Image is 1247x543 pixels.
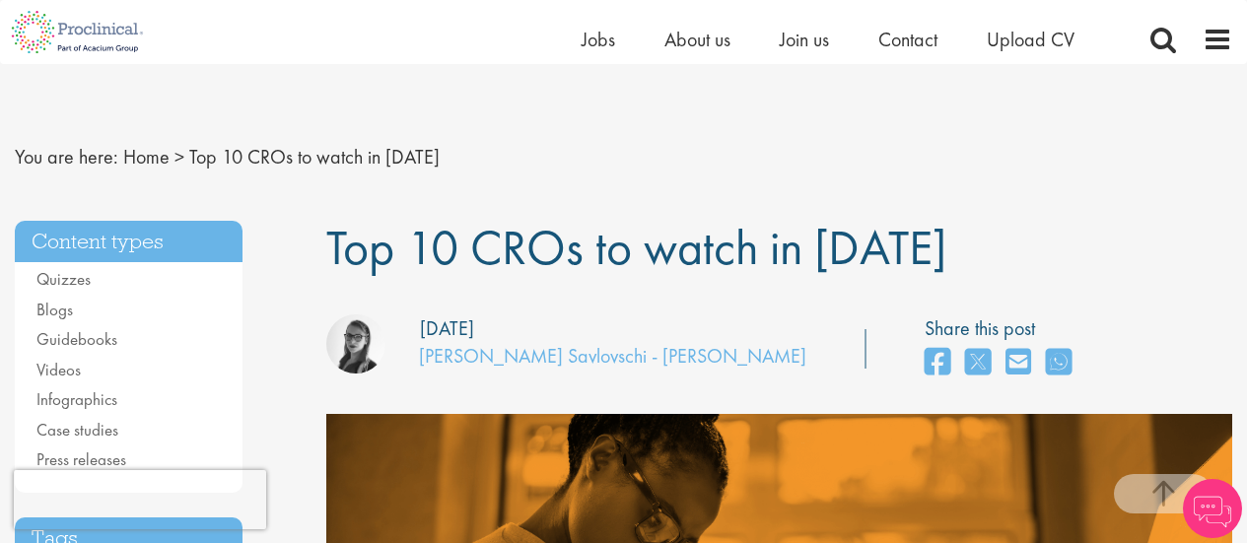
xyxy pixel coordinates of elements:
h3: Content types [15,221,242,263]
iframe: reCAPTCHA [14,470,266,529]
a: Blogs [36,299,73,320]
span: > [174,144,184,170]
img: Chatbot [1183,479,1242,538]
span: Top 10 CROs to watch in [DATE] [189,144,440,170]
a: Upload CV [987,27,1074,52]
a: Press releases [36,448,126,470]
a: share on facebook [925,342,950,384]
a: Join us [780,27,829,52]
label: Share this post [925,314,1081,343]
a: Quizzes [36,268,91,290]
a: Infographics [36,388,117,410]
a: breadcrumb link [123,144,170,170]
a: share on whats app [1046,342,1072,384]
a: [PERSON_NAME] Savlovschi - [PERSON_NAME] [419,343,806,369]
span: Top 10 CROs to watch in [DATE] [326,216,946,279]
div: [DATE] [420,314,474,343]
a: Guidebooks [36,328,117,350]
a: Videos [36,359,81,380]
a: About us [664,27,730,52]
a: Contact [878,27,937,52]
a: share on email [1005,342,1031,384]
img: Theodora Savlovschi - Wicks [326,314,385,373]
span: You are here: [15,144,118,170]
a: Jobs [582,27,615,52]
a: Case studies [36,419,118,441]
a: share on twitter [965,342,991,384]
